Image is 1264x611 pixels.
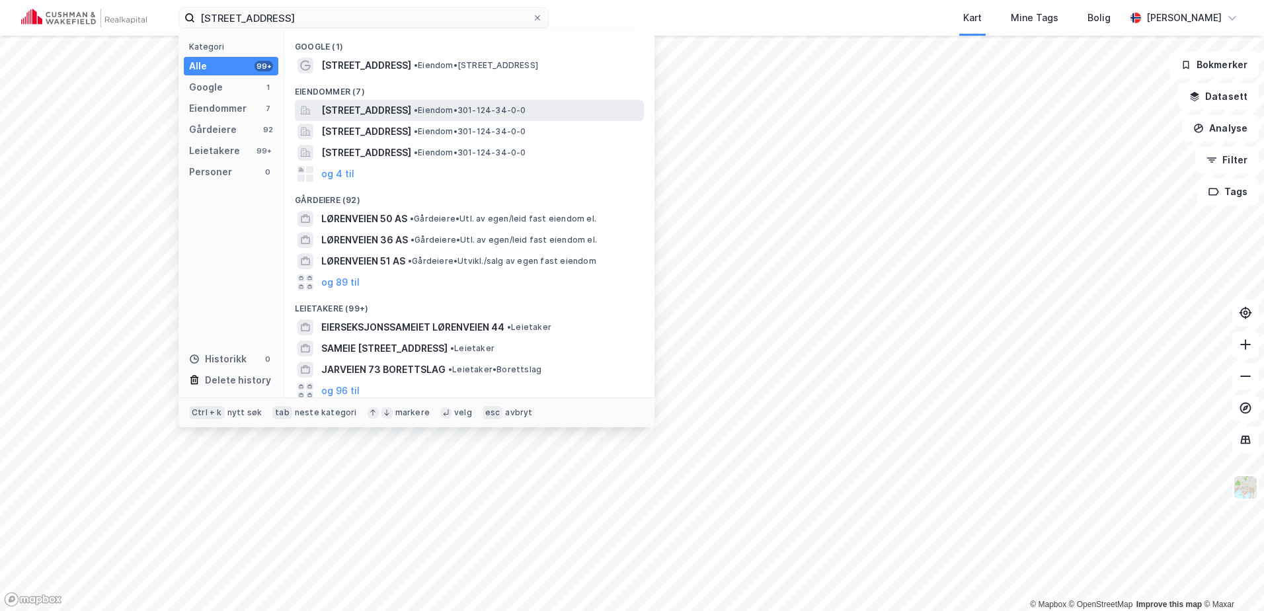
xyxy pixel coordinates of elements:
div: velg [454,407,472,418]
span: • [448,364,452,374]
span: Eiendom • 301-124-34-0-0 [414,147,526,158]
button: Analyse [1182,115,1259,142]
div: Google (1) [284,31,654,55]
div: Gårdeiere [189,122,237,138]
button: Bokmerker [1169,52,1259,78]
span: • [408,256,412,266]
div: Personer [189,164,232,180]
button: Filter [1195,147,1259,173]
div: Mine Tags [1011,10,1058,26]
div: Ctrl + k [189,406,225,419]
span: • [414,105,418,115]
span: Eiendom • 301-124-34-0-0 [414,105,526,116]
span: JARVEIEN 73 BORETTSLAG [321,362,446,378]
span: Eiendom • [STREET_ADDRESS] [414,60,538,71]
span: Eiendom • 301-124-34-0-0 [414,126,526,137]
span: [STREET_ADDRESS] [321,102,411,118]
div: Gårdeiere (92) [284,184,654,208]
div: markere [395,407,430,418]
div: Historikk [189,351,247,367]
div: 1 [262,82,273,93]
div: nytt søk [227,407,262,418]
span: • [507,322,511,332]
span: SAMEIE [STREET_ADDRESS] [321,341,448,356]
span: [STREET_ADDRESS] [321,58,411,73]
button: Tags [1197,179,1259,205]
div: 0 [262,354,273,364]
span: EIERSEKSJONSSAMEIET LØRENVEIEN 44 [321,319,504,335]
img: Z [1233,475,1258,500]
span: LØRENVEIEN 50 AS [321,211,407,227]
div: Alle [189,58,207,74]
span: LØRENVEIEN 36 AS [321,232,408,248]
a: Mapbox homepage [4,592,62,607]
div: Kontrollprogram for chat [1198,548,1264,611]
div: 99+ [255,145,273,156]
a: Improve this map [1136,600,1202,609]
span: Leietaker [507,322,551,333]
span: • [414,147,418,157]
div: Kart [963,10,982,26]
div: Eiendommer [189,101,247,116]
a: Mapbox [1030,600,1066,609]
span: Gårdeiere • Utl. av egen/leid fast eiendom el. [411,235,597,245]
span: • [411,235,415,245]
div: 0 [262,167,273,177]
span: • [414,126,418,136]
input: Søk på adresse, matrikkel, gårdeiere, leietakere eller personer [195,8,532,28]
a: OpenStreetMap [1069,600,1133,609]
span: Gårdeiere • Utvikl./salg av egen fast eiendom [408,256,596,266]
span: [STREET_ADDRESS] [321,124,411,140]
iframe: Chat Widget [1198,548,1264,611]
div: Google [189,79,223,95]
div: Kategori [189,42,278,52]
div: 99+ [255,61,273,71]
button: og 4 til [321,166,354,182]
div: Eiendommer (7) [284,76,654,100]
span: LØRENVEIEN 51 AS [321,253,405,269]
span: Gårdeiere • Utl. av egen/leid fast eiendom el. [410,214,596,224]
div: neste kategori [295,407,357,418]
button: og 89 til [321,274,360,290]
span: Leietaker [450,343,494,354]
div: Bolig [1087,10,1111,26]
span: • [450,343,454,353]
span: • [414,60,418,70]
div: Leietakere [189,143,240,159]
div: 7 [262,103,273,114]
span: • [410,214,414,224]
button: og 96 til [321,383,360,399]
div: Leietakere (99+) [284,293,654,317]
div: avbryt [505,407,532,418]
div: tab [272,406,292,419]
span: [STREET_ADDRESS] [321,145,411,161]
button: Datasett [1178,83,1259,110]
div: esc [483,406,503,419]
img: cushman-wakefield-realkapital-logo.202ea83816669bd177139c58696a8fa1.svg [21,9,147,27]
span: Leietaker • Borettslag [448,364,541,375]
div: [PERSON_NAME] [1146,10,1222,26]
div: 92 [262,124,273,135]
div: Delete history [205,372,271,388]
